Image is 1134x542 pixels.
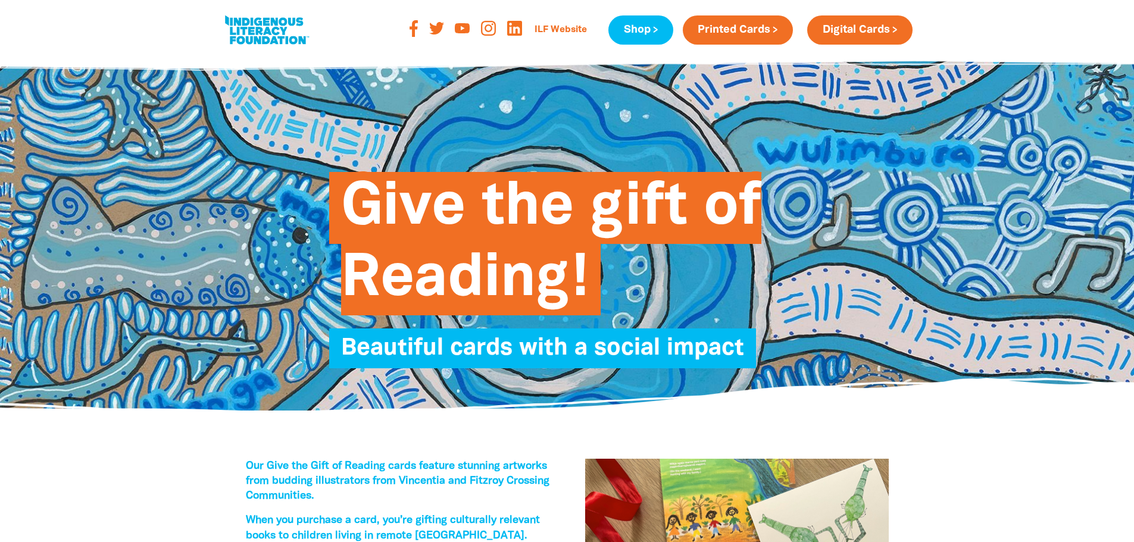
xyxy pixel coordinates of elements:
span: Give the gift of Reading! [341,181,761,315]
a: Printed Cards [683,15,793,45]
img: twitter-orange-svg-6-e-077-d-svg-0f359f.svg [429,22,444,34]
a: Digital Cards [807,15,912,45]
a: ILF Website [527,21,594,40]
img: facebook-orange-svg-2-f-729-e-svg-b526d2.svg [410,20,418,37]
img: instagram-orange-svg-816-f-67-svg-8d2e35.svg [481,21,496,36]
span: When you purchase a card, you’re gifting culturally relevant books to children living in remote [... [246,515,540,540]
span: Beautiful cards with a social impact [341,337,744,368]
span: Our Give the Gift of Reading cards feature stunning artworks from budding illustrators from Vince... [246,461,549,501]
a: Shop [608,15,673,45]
img: linked-in-logo-orange-png-93c920.png [507,21,522,36]
img: youtube-orange-svg-1-cecf-3-svg-a15d69.svg [455,23,470,34]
